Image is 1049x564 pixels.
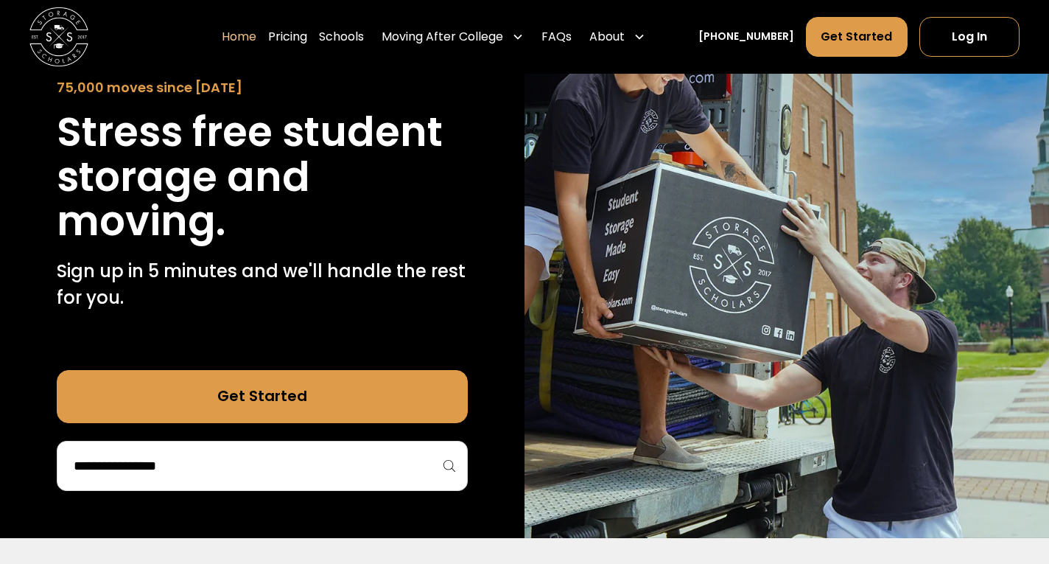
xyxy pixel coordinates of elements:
[57,78,469,98] div: 75,000 moves since [DATE]
[589,28,625,46] div: About
[541,16,572,58] a: FAQs
[57,258,469,311] p: Sign up in 5 minutes and we'll handle the rest for you.
[57,110,469,243] h1: Stress free student storage and moving.
[29,7,88,66] img: Storage Scholars main logo
[919,17,1020,57] a: Log In
[222,16,256,58] a: Home
[583,16,651,58] div: About
[268,16,307,58] a: Pricing
[806,17,908,57] a: Get Started
[319,16,364,58] a: Schools
[29,7,88,66] a: home
[376,16,530,58] div: Moving After College
[57,370,469,423] a: Get Started
[382,28,503,46] div: Moving After College
[698,29,794,44] a: [PHONE_NUMBER]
